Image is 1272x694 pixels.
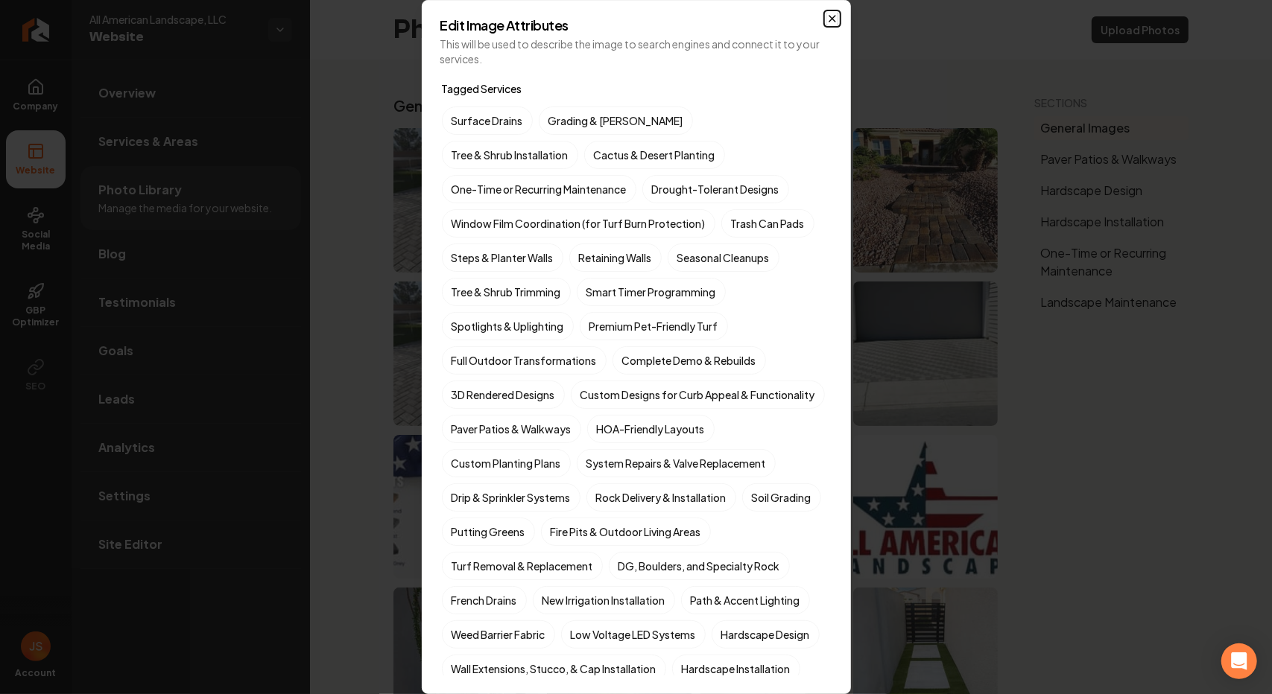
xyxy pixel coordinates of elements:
label: Window Film Coordination (for Turf Burn Protection) [442,209,715,238]
label: Retaining Walls [569,243,662,272]
label: Trash Can Pads [721,209,814,238]
label: Cactus & Desert Planting [584,141,725,169]
label: DG, Boulders, and Specialty Rock [609,552,790,580]
label: Hardscape Installation [672,655,800,683]
label: 3D Rendered Designs [442,381,565,409]
label: Path & Accent Lighting [681,586,810,614]
label: Paver Patios & Walkways [442,415,581,443]
label: Spotlights & Uplighting [442,312,574,340]
h2: Edit Image Attributes [440,19,832,32]
label: Soil Grading [742,483,821,512]
label: Hardscape Design [712,620,820,649]
label: Drip & Sprinkler Systems [442,483,580,512]
label: System Repairs & Valve Replacement [577,449,776,477]
label: Weed Barrier Fabric [442,620,555,649]
label: Wall Extensions, Stucco, & Cap Installation [442,655,666,683]
label: Tree & Shrub Trimming [442,278,571,306]
label: Surface Drains [442,106,533,135]
label: Custom Designs for Curb Appeal & Functionality [571,381,825,409]
label: Smart Timer Programming [577,278,726,306]
label: Steps & Planter Walls [442,243,563,272]
label: Rock Delivery & Installation [586,483,736,512]
label: Complete Demo & Rebuilds [613,346,766,375]
label: Turf Removal & Replacement [442,552,603,580]
label: HOA-Friendly Layouts [587,415,715,443]
label: Fire Pits & Outdoor Living Areas [541,518,711,546]
label: Putting Greens [442,518,535,546]
label: One-Time or Recurring Maintenance [442,175,636,203]
label: Tagged Services [442,82,522,95]
label: Custom Planting Plans [442,449,571,477]
label: Drought-Tolerant Designs [642,175,789,203]
label: Tree & Shrub Installation [442,141,578,169]
p: This will be used to describe the image to search engines and connect it to your services. [440,36,832,66]
label: Seasonal Cleanups [668,243,779,272]
label: Grading & [PERSON_NAME] [539,106,693,135]
label: French Drains [442,586,527,614]
label: Premium Pet-Friendly Turf [580,312,728,340]
label: Full Outdoor Transformations [442,346,607,375]
label: Low Voltage LED Systems [561,620,706,649]
label: New Irrigation Installation [533,586,675,614]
